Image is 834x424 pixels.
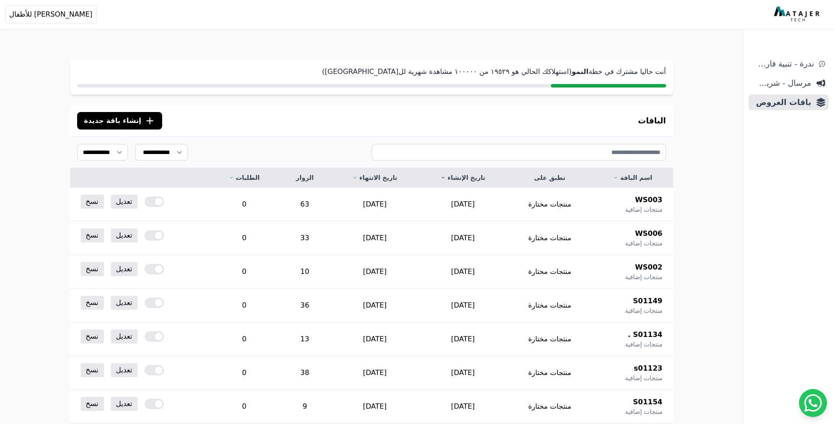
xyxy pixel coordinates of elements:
[633,296,662,306] span: S01149
[331,289,419,322] td: [DATE]
[77,67,666,77] p: أنت حاليا مشترك في خطة (استهلاكك الحالي هو ١٩٥٢٩ من ١۰۰۰۰۰ مشاهدة شهرية لل[GEOGRAPHIC_DATA])
[507,168,593,188] th: تطبق على
[419,390,507,424] td: [DATE]
[633,397,662,407] span: S01154
[81,228,104,242] a: نسخ
[81,363,104,377] a: نسخ
[209,188,279,221] td: 0
[419,322,507,356] td: [DATE]
[419,356,507,390] td: [DATE]
[209,356,279,390] td: 0
[331,390,419,424] td: [DATE]
[279,322,330,356] td: 13
[419,289,507,322] td: [DATE]
[625,407,662,416] span: منتجات إضافية
[111,296,138,310] a: تعديل
[419,221,507,255] td: [DATE]
[331,356,419,390] td: [DATE]
[507,390,593,424] td: منتجات مختارة
[628,329,663,340] span: S01134 .
[111,363,138,377] a: تعديل
[625,340,662,349] span: منتجات إضافية
[209,390,279,424] td: 0
[81,329,104,343] a: نسخ
[625,374,662,382] span: منتجات إضافية
[507,289,593,322] td: منتجات مختارة
[331,188,419,221] td: [DATE]
[279,356,330,390] td: 38
[625,306,662,315] span: منتجات إضافية
[429,173,497,182] a: تاريخ الإنشاء
[331,221,419,255] td: [DATE]
[209,289,279,322] td: 0
[341,173,408,182] a: تاريخ الانتهاء
[419,188,507,221] td: [DATE]
[752,58,814,70] span: ندرة - تنبية قارب علي النفاذ
[419,255,507,289] td: [DATE]
[635,228,663,239] span: WS006
[752,77,811,89] span: مرسال - شريط دعاية
[331,255,419,289] td: [DATE]
[603,173,662,182] a: اسم الباقة
[279,255,330,289] td: 10
[507,221,593,255] td: منتجات مختارة
[625,205,662,214] span: منتجات إضافية
[507,322,593,356] td: منتجات مختارة
[625,273,662,281] span: منتجات إضافية
[507,356,593,390] td: منتجات مختارة
[209,322,279,356] td: 0
[331,322,419,356] td: [DATE]
[220,173,268,182] a: الطلبات
[279,221,330,255] td: 33
[571,67,589,76] strong: النمو
[9,9,92,20] span: [PERSON_NAME] للأطفال
[81,262,104,276] a: نسخ
[635,262,663,273] span: WS002
[81,195,104,209] a: نسخ
[638,115,666,127] h3: الباقات
[279,390,330,424] td: 9
[5,5,96,24] button: [PERSON_NAME] للأطفال
[279,168,330,188] th: الزوار
[111,329,138,343] a: تعديل
[625,239,662,248] span: منتجات إضافية
[81,296,104,310] a: نسخ
[111,195,138,209] a: تعديل
[209,255,279,289] td: 0
[752,96,811,109] span: باقات العروض
[209,221,279,255] td: 0
[111,262,138,276] a: تعديل
[77,112,163,130] button: إنشاء باقة جديدة
[279,289,330,322] td: 36
[507,188,593,221] td: منتجات مختارة
[635,195,663,205] span: WS003
[507,255,593,289] td: منتجات مختارة
[774,7,822,22] img: MatajerTech Logo
[634,363,662,374] span: s01123
[111,228,138,242] a: تعديل
[81,397,104,411] a: نسخ
[111,397,138,411] a: تعديل
[279,188,330,221] td: 63
[84,116,142,126] span: إنشاء باقة جديدة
